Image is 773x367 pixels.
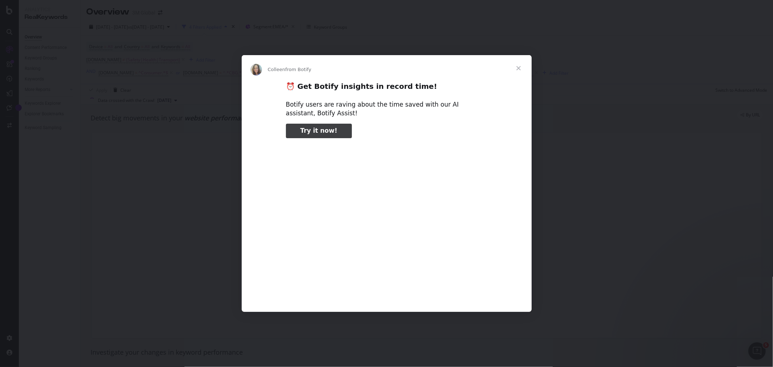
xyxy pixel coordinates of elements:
[268,67,286,72] span: Colleen
[250,64,262,75] img: Profile image for Colleen
[506,55,532,81] span: Close
[286,82,487,95] h2: ⏰ Get Botify insights in record time!
[285,67,311,72] span: from Botify
[286,124,352,138] a: Try it now!
[286,100,487,118] div: Botify users are raving about the time saved with our AI assistant, Botify Assist!
[236,144,538,296] video: Play video
[300,127,337,134] span: Try it now!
